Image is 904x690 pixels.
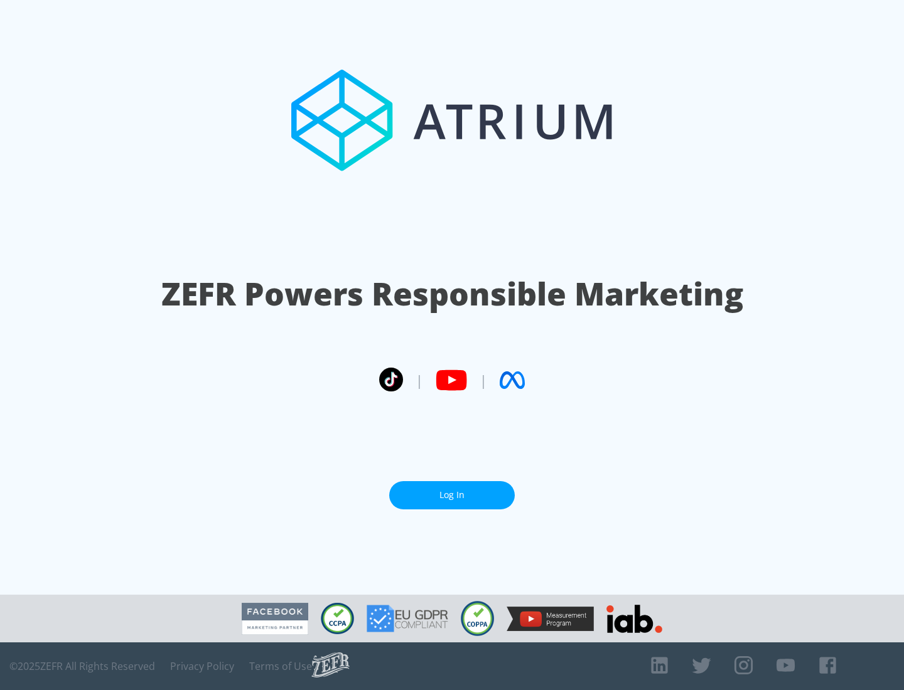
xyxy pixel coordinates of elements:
img: CCPA Compliant [321,603,354,634]
span: | [480,371,487,390]
span: © 2025 ZEFR All Rights Reserved [9,660,155,672]
a: Privacy Policy [170,660,234,672]
img: IAB [606,605,662,633]
a: Terms of Use [249,660,312,672]
img: YouTube Measurement Program [507,607,594,631]
img: Facebook Marketing Partner [242,603,308,635]
span: | [416,371,423,390]
a: Log In [389,481,515,509]
img: COPPA Compliant [461,601,494,636]
h1: ZEFR Powers Responsible Marketing [161,272,743,316]
img: GDPR Compliant [367,605,448,632]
